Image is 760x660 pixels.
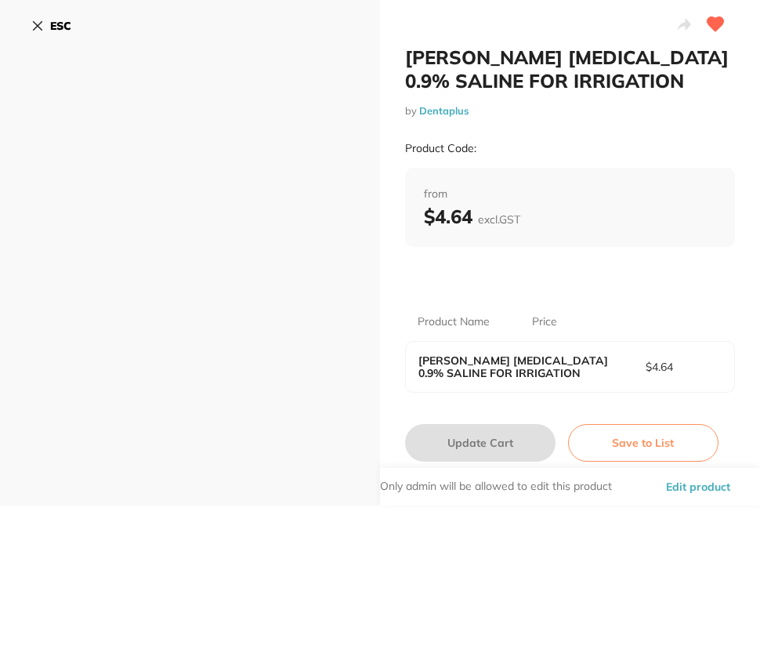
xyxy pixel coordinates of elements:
[405,105,735,117] small: by
[418,354,623,379] b: [PERSON_NAME] [MEDICAL_DATA] 0.9% SALINE FOR IRRIGATION
[50,19,71,33] b: ESC
[405,45,735,92] h2: [PERSON_NAME] [MEDICAL_DATA] 0.9% SALINE FOR IRRIGATION
[419,104,469,117] a: Dentaplus
[405,424,556,462] button: Update Cart
[478,212,520,227] span: excl. GST
[405,142,476,155] small: Product Code:
[661,468,735,506] button: Edit product
[532,314,557,330] p: Price
[418,314,490,330] p: Product Name
[380,479,612,495] p: Only admin will be allowed to edit this product
[31,13,71,39] button: ESC
[568,424,718,462] button: Save to List
[424,205,520,228] b: $4.64
[424,187,716,202] span: from
[646,361,722,373] p: $4.64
